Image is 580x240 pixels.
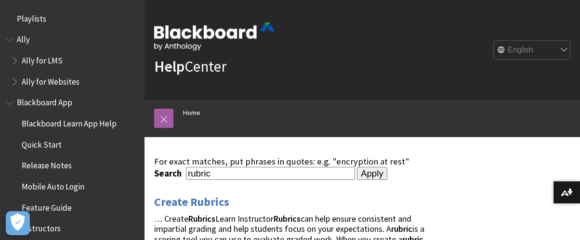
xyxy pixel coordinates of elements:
[22,221,61,234] span: Instructors
[22,158,72,171] span: Release Notes
[22,74,79,87] span: Ally for Websites
[154,57,185,76] strong: Help
[494,41,571,60] select: Site Language Selector
[6,211,30,235] button: Open Preferences
[391,223,412,234] strong: rubric
[183,107,200,119] a: Home
[357,167,387,180] input: Apply
[22,115,117,128] span: Blackboard Learn App Help
[22,137,62,150] span: Quick Start
[154,156,428,167] div: For exact matches, put phrases in quotes: e.g. "encryption at rest"
[17,11,46,24] span: Playlists
[17,95,72,108] span: Blackboard App
[6,32,139,90] nav: Book outline for Anthology Ally Help
[22,52,63,65] span: Ally for LMS
[188,213,215,224] strong: Rubrics
[154,57,226,76] a: HelpCenter
[274,213,301,224] strong: Rubrics
[22,200,72,213] span: Feature Guide
[154,194,229,210] a: Create Rubrics
[17,32,30,45] span: Ally
[22,178,84,191] span: Mobile Auto Login
[154,23,275,51] img: Blackboard by Anthology
[154,168,184,179] label: Search
[6,11,139,27] nav: Book outline for Playlists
